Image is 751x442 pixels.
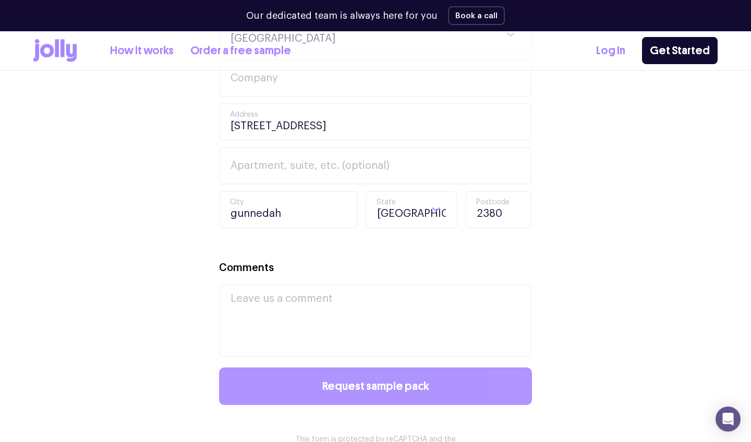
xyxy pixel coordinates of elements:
[642,37,718,64] a: Get Started
[448,6,505,25] button: Book a call
[322,380,429,392] span: Request sample pack
[110,42,174,59] a: How it works
[190,42,291,59] a: Order a free sample
[219,261,274,276] label: Comments
[219,367,532,405] button: Request sample pack
[716,407,741,432] div: Open Intercom Messenger
[246,9,438,23] p: Our dedicated team is always here for you
[596,42,625,59] a: Log In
